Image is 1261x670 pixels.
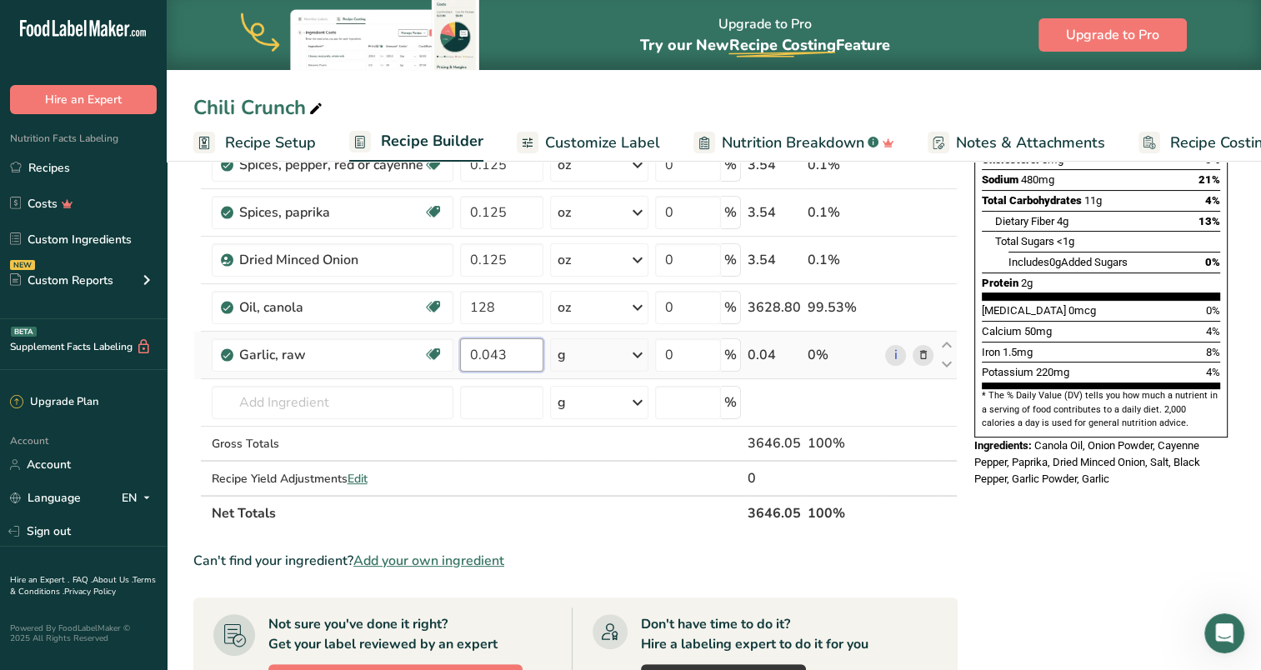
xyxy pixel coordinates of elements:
div: Garlic, raw [239,345,423,365]
a: FAQ . [73,574,93,586]
span: Notes & Attachments [956,132,1105,154]
section: * The % Daily Value (DV) tells you how much a nutrient in a serving of food contributes to a dail... [982,389,1220,430]
th: Net Totals [208,495,744,530]
div: Recipe Yield Adjustments [212,470,453,487]
div: NEW [10,260,35,270]
div: Chili Crunch [193,92,326,122]
div: 0.1% [808,202,878,222]
span: 2g [1021,277,1033,289]
div: oz [558,202,571,222]
div: 3.54 [748,202,801,222]
div: 100% [808,433,878,453]
span: 4g [1057,215,1068,227]
button: Hire an Expert [10,85,157,114]
div: Powered By FoodLabelMaker © 2025 All Rights Reserved [10,623,157,643]
a: Recipe Setup [193,124,316,162]
div: Spices, pepper, red or cayenne [239,155,423,175]
a: Language [10,483,81,512]
div: Spices, paprika [239,202,423,222]
div: EN [122,488,157,508]
a: Notes & Attachments [928,124,1105,162]
div: 3.54 [748,155,801,175]
div: g [558,392,566,412]
iframe: Intercom live chat [1204,613,1244,653]
span: 13% [1198,215,1220,227]
span: Total Carbohydrates [982,194,1082,207]
span: Nutrition Breakdown [722,132,864,154]
span: Recipe Setup [225,132,316,154]
span: 11g [1084,194,1102,207]
div: g [558,345,566,365]
a: Terms & Conditions . [10,574,156,597]
div: 0 [748,468,801,488]
span: 0g [1049,256,1061,268]
span: Cholesterol [982,153,1039,166]
span: Iron [982,346,1000,358]
span: 0% [1205,153,1220,166]
div: 99.53% [808,297,878,317]
div: oz [558,155,571,175]
div: Upgrade Plan [10,394,98,411]
span: 4% [1205,194,1220,207]
div: Don't have time to do it? Hire a labeling expert to do it for you [641,614,868,654]
span: Total Sugars [995,235,1054,247]
span: Customize Label [545,132,660,154]
span: Add your own ingredient [353,551,504,571]
a: Nutrition Breakdown [693,124,894,162]
span: Ingredients: [974,439,1032,452]
span: 0% [1205,256,1220,268]
div: BETA [11,327,37,337]
a: Hire an Expert . [10,574,69,586]
span: Sodium [982,173,1018,186]
a: Recipe Builder [349,122,483,162]
a: i [885,345,906,366]
span: <1g [1057,235,1074,247]
span: Includes Added Sugars [1008,256,1128,268]
span: 480mg [1021,173,1054,186]
div: Upgrade to Pro [639,1,889,70]
div: Can't find your ingredient? [193,551,958,571]
div: 0% [808,345,878,365]
div: Not sure you've done it right? Get your label reviewed by an expert [268,614,498,654]
span: 0mg [1042,153,1063,166]
span: Calcium [982,325,1022,337]
div: Custom Reports [10,272,113,289]
span: 0% [1206,304,1220,317]
div: Oil, canola [239,297,423,317]
a: Customize Label [517,124,660,162]
span: Protein [982,277,1018,289]
span: Potassium [982,366,1033,378]
span: 220mg [1036,366,1069,378]
a: Privacy Policy [64,586,116,597]
div: oz [558,250,571,270]
div: 3646.05 [748,433,801,453]
div: Dried Minced Onion [239,250,443,270]
button: Upgrade to Pro [1038,18,1187,52]
span: 4% [1206,366,1220,378]
div: 0.1% [808,155,878,175]
div: Gross Totals [212,435,453,452]
span: 21% [1198,173,1220,186]
div: 3.54 [748,250,801,270]
span: Edit [348,471,368,487]
span: 0mcg [1068,304,1096,317]
div: 0.04 [748,345,801,365]
div: 0.1% [808,250,878,270]
span: Canola Oil, Onion Powder, Cayenne Pepper, Paprika, Dried Minced Onion, Salt, Black Pepper, Garlic... [974,439,1200,484]
span: Recipe Costing [728,35,835,55]
span: Dietary Fiber [995,215,1054,227]
input: Add Ingredient [212,386,453,419]
span: 4% [1206,325,1220,337]
span: 50mg [1024,325,1052,337]
span: 8% [1206,346,1220,358]
th: 100% [804,495,882,530]
th: 3646.05 [744,495,804,530]
span: [MEDICAL_DATA] [982,304,1066,317]
div: 3628.80 [748,297,801,317]
div: oz [558,297,571,317]
a: About Us . [93,574,133,586]
span: Try our New Feature [639,35,889,55]
span: Upgrade to Pro [1066,25,1159,45]
span: Recipe Builder [381,130,483,152]
span: 1.5mg [1003,346,1033,358]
